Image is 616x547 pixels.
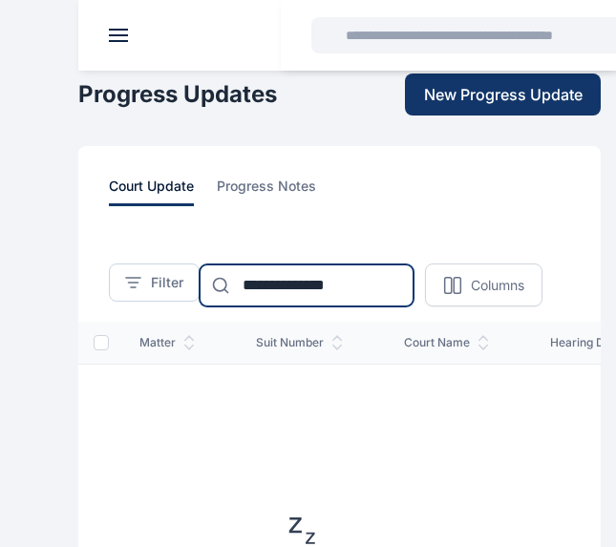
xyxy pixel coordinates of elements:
[109,177,194,206] span: court update
[139,335,195,350] span: matter
[471,276,524,295] p: Columns
[256,335,343,350] span: suit number
[151,273,183,292] span: Filter
[404,335,489,350] span: court name
[217,177,339,206] a: progress notes
[424,83,583,106] span: New Progress Update
[405,74,601,116] button: New Progress Update
[109,177,217,206] a: court update
[425,263,542,306] button: Columns
[109,263,200,302] button: Filter
[78,79,277,110] h1: Progress Updates
[217,177,316,206] span: progress notes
